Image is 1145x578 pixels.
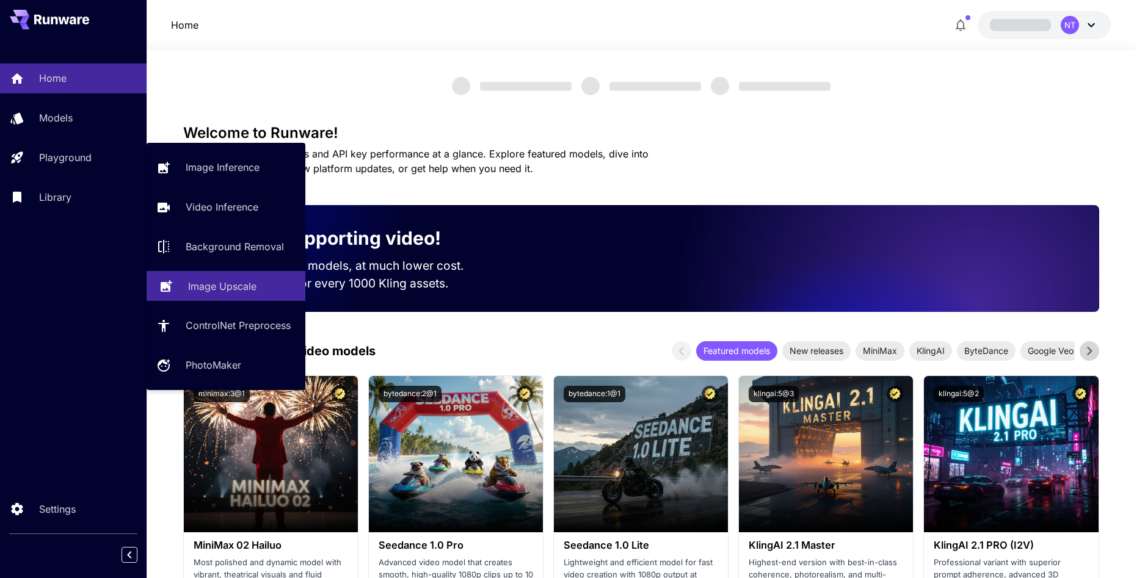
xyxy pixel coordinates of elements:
h3: Seedance 1.0 Pro [379,540,533,551]
button: klingai:5@3 [749,386,799,402]
button: Certified Model – Vetted for best performance and includes a commercial license. [887,386,903,402]
nav: breadcrumb [171,18,198,32]
a: Video Inference [147,192,305,222]
button: Certified Model – Vetted for best performance and includes a commercial license. [702,386,718,402]
button: klingai:5@2 [934,386,984,402]
p: Image Inference [186,160,260,175]
span: MiniMax [856,344,904,357]
p: Home [171,18,198,32]
span: Featured models [696,344,777,357]
p: Home [39,71,67,85]
a: Background Removal [147,232,305,262]
button: Certified Model – Vetted for best performance and includes a commercial license. [332,386,348,402]
p: Save up to $500 for every 1000 Kling assets. [203,275,487,292]
h3: KlingAI 2.1 PRO (I2V) [934,540,1088,551]
span: New releases [782,344,851,357]
p: Models [39,110,73,125]
h3: MiniMax 02 Hailuo [194,540,348,551]
a: ControlNet Preprocess [147,311,305,341]
a: PhotoMaker [147,350,305,380]
p: ControlNet Preprocess [186,318,291,333]
span: Google Veo [1020,344,1081,357]
button: Collapse sidebar [122,547,137,563]
p: Video Inference [186,200,258,214]
span: KlingAI [909,344,952,357]
a: Image Inference [147,153,305,182]
h3: Welcome to Runware! [183,125,1099,142]
img: alt [184,376,358,532]
p: Library [39,190,71,204]
p: Background Removal [186,239,284,254]
p: Playground [39,150,92,165]
p: Image Upscale [188,279,256,294]
button: Certified Model – Vetted for best performance and includes a commercial license. [517,386,533,402]
img: alt [554,376,728,532]
img: alt [924,376,1098,532]
a: Image Upscale [147,271,305,301]
button: bytedance:2@1 [379,386,442,402]
h3: KlingAI 2.1 Master [749,540,903,551]
img: alt [369,376,543,532]
img: alt [739,376,913,532]
span: ByteDance [957,344,1016,357]
p: Now supporting video! [237,225,441,252]
button: minimax:3@1 [194,386,250,402]
div: Collapse sidebar [131,544,147,566]
p: PhotoMaker [186,358,241,372]
p: Settings [39,502,76,516]
div: NT [1061,16,1079,34]
span: Check out your usage stats and API key performance at a glance. Explore featured models, dive int... [183,148,649,175]
h3: Seedance 1.0 Lite [564,540,718,551]
button: Certified Model – Vetted for best performance and includes a commercial license. [1072,386,1089,402]
p: Run the best video models, at much lower cost. [203,257,487,275]
button: bytedance:1@1 [564,386,625,402]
